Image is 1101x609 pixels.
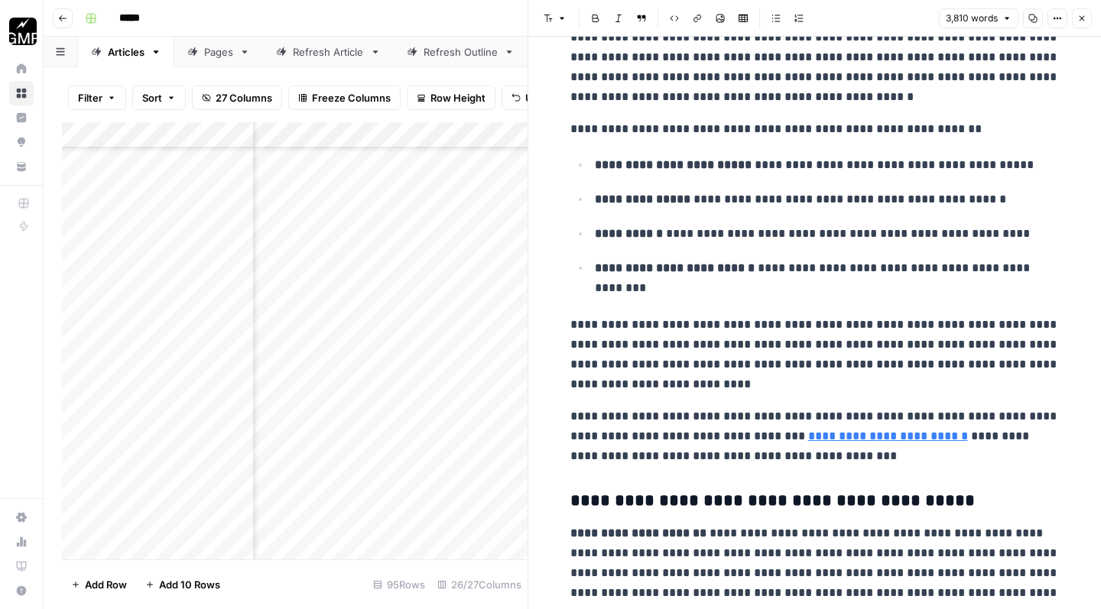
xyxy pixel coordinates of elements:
[204,44,233,60] div: Pages
[174,37,263,67] a: Pages
[367,572,431,597] div: 95 Rows
[78,37,174,67] a: Articles
[68,86,126,110] button: Filter
[394,37,528,67] a: Refresh Outline
[192,86,282,110] button: 27 Columns
[312,90,391,105] span: Freeze Columns
[136,572,229,597] button: Add 10 Rows
[424,44,498,60] div: Refresh Outline
[159,577,220,592] span: Add 10 Rows
[132,86,186,110] button: Sort
[502,86,561,110] button: Undo
[216,90,272,105] span: 27 Columns
[946,11,998,25] span: 3,810 words
[9,18,37,45] img: Growth Marketing Pro Logo
[142,90,162,105] span: Sort
[108,44,145,60] div: Articles
[9,554,34,578] a: Learning Hub
[9,578,34,603] button: Help + Support
[9,154,34,179] a: Your Data
[431,572,528,597] div: 26/27 Columns
[293,44,364,60] div: Refresh Article
[288,86,401,110] button: Freeze Columns
[9,530,34,554] a: Usage
[62,572,136,597] button: Add Row
[9,57,34,81] a: Home
[9,130,34,154] a: Opportunities
[9,105,34,130] a: Insights
[9,505,34,530] a: Settings
[9,12,34,50] button: Workspace: Growth Marketing Pro
[263,37,394,67] a: Refresh Article
[9,81,34,105] a: Browse
[78,90,102,105] span: Filter
[85,577,127,592] span: Add Row
[939,8,1018,28] button: 3,810 words
[407,86,495,110] button: Row Height
[430,90,486,105] span: Row Height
